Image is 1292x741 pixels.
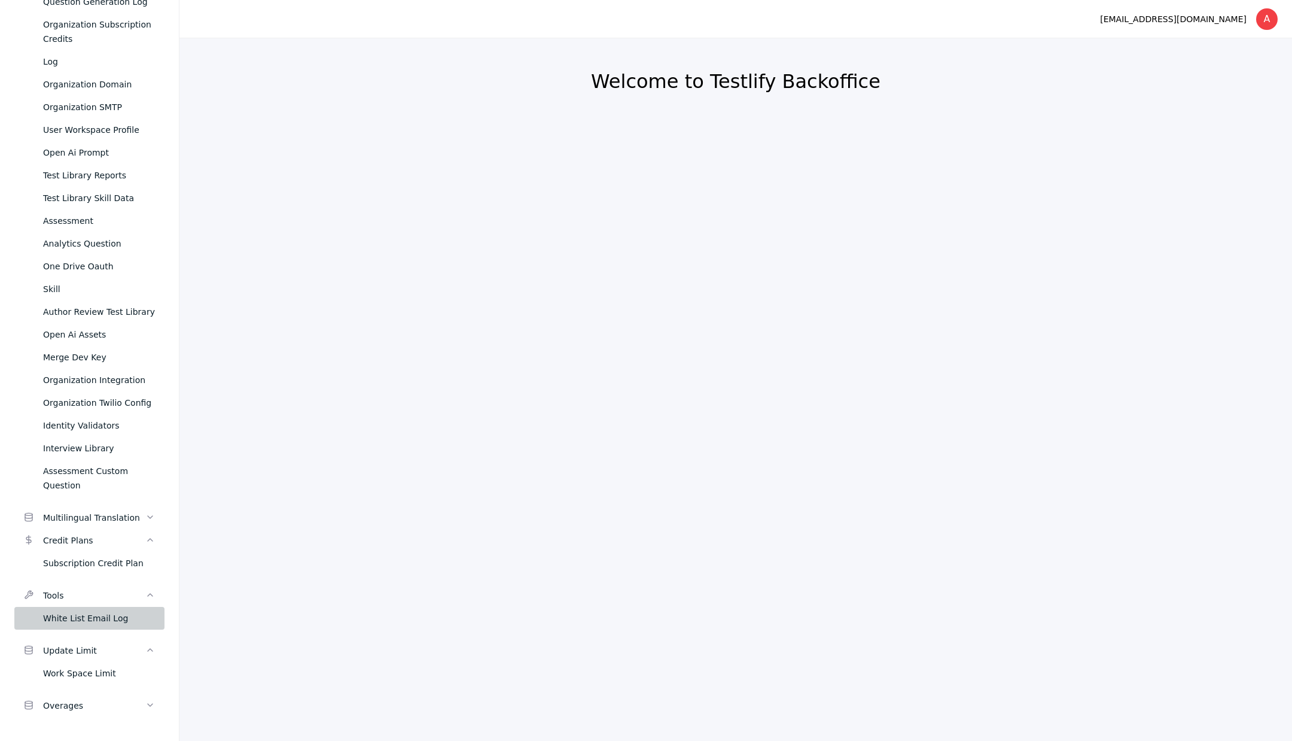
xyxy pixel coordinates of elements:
[43,556,155,570] div: Subscription Credit Plan
[43,533,145,548] div: Credit Plans
[14,437,164,460] a: Interview Library
[14,300,164,323] a: Author Review Test Library
[1256,8,1278,30] div: A
[43,54,155,69] div: Log
[14,552,164,575] a: Subscription Credit Plan
[43,236,155,251] div: Analytics Question
[14,209,164,232] a: Assessment
[14,119,164,141] a: User Workspace Profile
[43,282,155,296] div: Skill
[208,69,1263,93] h2: Welcome to Testlify Backoffice
[1100,12,1247,26] div: [EMAIL_ADDRESS][DOMAIN_NAME]
[14,460,164,497] a: Assessment Custom Question
[43,327,155,342] div: Open Ai Assets
[14,391,164,414] a: Organization Twilio Config
[14,369,164,391] a: Organization Integration
[43,611,155,625] div: White List Email Log
[14,346,164,369] a: Merge Dev Key
[43,418,155,433] div: Identity Validators
[43,77,155,92] div: Organization Domain
[14,50,164,73] a: Log
[14,13,164,50] a: Organization Subscription Credits
[43,441,155,455] div: Interview Library
[43,145,155,160] div: Open Ai Prompt
[43,373,155,387] div: Organization Integration
[43,643,145,658] div: Update Limit
[14,278,164,300] a: Skill
[43,511,145,525] div: Multilingual Translation
[43,666,155,681] div: Work Space Limit
[14,414,164,437] a: Identity Validators
[14,232,164,255] a: Analytics Question
[43,17,155,46] div: Organization Subscription Credits
[14,255,164,278] a: One Drive Oauth
[43,123,155,137] div: User Workspace Profile
[14,187,164,209] a: Test Library Skill Data
[43,350,155,365] div: Merge Dev Key
[14,73,164,96] a: Organization Domain
[43,100,155,114] div: Organization SMTP
[14,607,164,630] a: White List Email Log
[43,305,155,319] div: Author Review Test Library
[43,259,155,274] div: One Drive Oauth
[43,588,145,603] div: Tools
[14,96,164,119] a: Organization SMTP
[14,141,164,164] a: Open Ai Prompt
[43,464,155,493] div: Assessment Custom Question
[14,662,164,685] a: Work Space Limit
[14,323,164,346] a: Open Ai Assets
[43,396,155,410] div: Organization Twilio Config
[43,214,155,228] div: Assessment
[43,191,155,205] div: Test Library Skill Data
[43,168,155,183] div: Test Library Reports
[14,164,164,187] a: Test Library Reports
[43,699,145,713] div: Overages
